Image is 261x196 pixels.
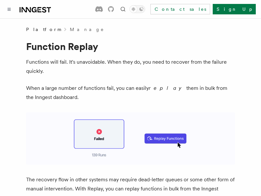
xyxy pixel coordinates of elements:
[149,85,186,91] em: replay
[213,4,256,14] a: Sign Up
[130,5,145,13] button: Toggle dark mode
[5,5,13,13] button: Toggle navigation
[26,41,235,52] h1: Function Replay
[26,26,61,33] span: Platform
[119,5,127,13] button: Find something...
[26,84,235,102] p: When a large number of functions fail, you can easily them in bulk from the Inngest dashboard.
[150,4,210,14] a: Contact sales
[70,26,104,33] a: Manage
[26,57,235,76] p: Functions will fail. It's unavoidable. When they do, you need to recover from the failure quickly.
[26,112,235,165] img: Relay graphic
